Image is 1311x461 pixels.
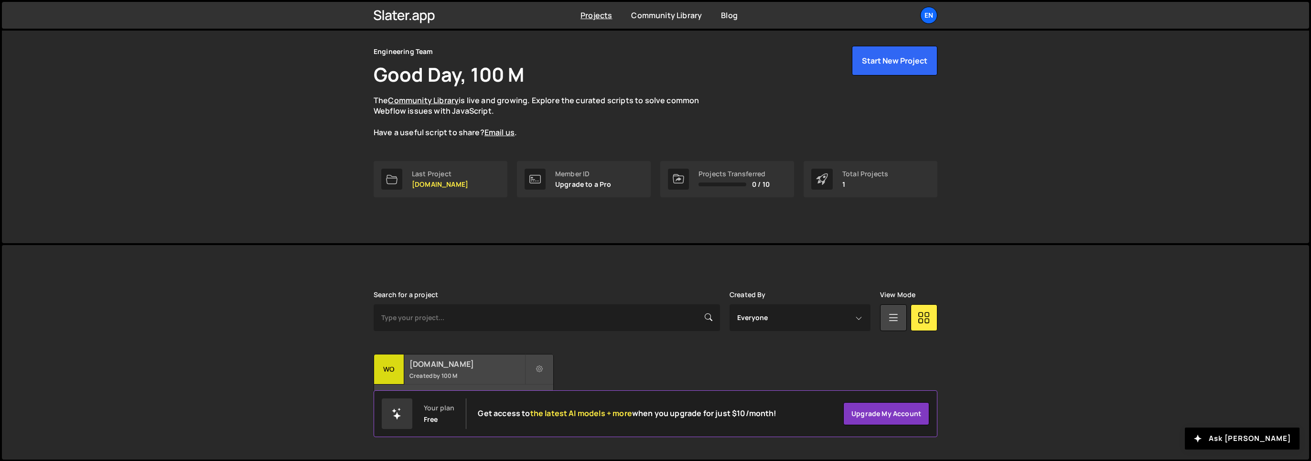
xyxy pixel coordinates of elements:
div: wo [374,354,404,385]
a: Community Library [631,10,702,21]
p: 1 [842,181,888,188]
div: Projects Transferred [698,170,770,178]
div: 9 pages, last updated by 100 M [DATE] [374,385,553,413]
label: Created By [730,291,766,299]
a: Community Library [388,95,459,106]
a: Email us [484,127,515,138]
span: the latest AI models + more [530,408,632,418]
div: Member ID [555,170,612,178]
a: Last Project [DOMAIN_NAME] [374,161,507,197]
label: Search for a project [374,291,438,299]
a: wo [DOMAIN_NAME] Created by 100 M 9 pages, last updated by 100 M [DATE] [374,354,554,414]
p: [DOMAIN_NAME] [412,181,468,188]
label: View Mode [880,291,915,299]
div: Engineering Team [374,46,433,57]
h1: Good Day, 100 M [374,61,524,87]
small: Created by 100 M [409,372,525,380]
a: Upgrade my account [843,402,929,425]
p: Upgrade to a Pro [555,181,612,188]
a: Projects [580,10,612,21]
div: Your plan [424,404,454,412]
input: Type your project... [374,304,720,331]
div: Free [424,416,438,423]
h2: Get access to when you upgrade for just $10/month! [478,409,776,418]
div: Total Projects [842,170,888,178]
h2: [DOMAIN_NAME] [409,359,525,369]
span: 0 / 10 [752,181,770,188]
p: The is live and growing. Explore the curated scripts to solve common Webflow issues with JavaScri... [374,95,718,138]
a: En [920,7,937,24]
button: Ask [PERSON_NAME] [1185,428,1300,450]
a: Blog [721,10,738,21]
div: Last Project [412,170,468,178]
button: Start New Project [852,46,937,75]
